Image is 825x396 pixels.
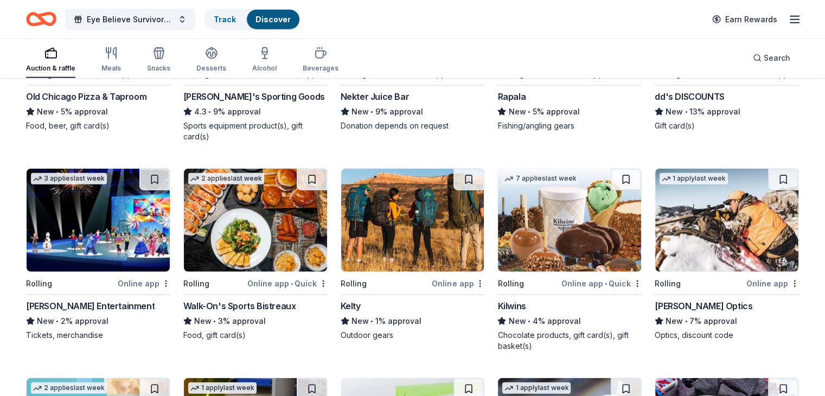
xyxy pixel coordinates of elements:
div: Outdoor gears [341,330,485,341]
div: Kilwins [497,299,526,312]
div: Online app [118,277,170,290]
div: 5% approval [497,105,642,118]
div: Desserts [196,64,226,73]
span: • [685,107,688,116]
div: Beverages [303,64,338,73]
div: Walk-On's Sports Bistreaux [183,299,296,312]
span: New [508,105,526,118]
div: Snacks [147,64,170,73]
div: Online app Quick [247,277,328,290]
button: Beverages [303,42,338,78]
div: Meals [101,64,121,73]
div: 5% approval [26,105,170,118]
img: Image for Feld Entertainment [27,169,170,272]
div: Alcohol [252,64,277,73]
div: Sports equipment product(s), gift card(s) [183,120,328,142]
a: Image for KeltyRollingOnline appKeltyNew•1% approvalOutdoor gears [341,168,485,341]
span: • [370,107,373,116]
img: Image for Kilwins [498,169,641,272]
button: Meals [101,42,121,78]
div: Food, gift card(s) [183,330,328,341]
div: Online app Quick [561,277,642,290]
div: Fishing/angling gears [497,120,642,131]
div: 9% approval [341,105,485,118]
img: Image for Burris Optics [655,169,798,272]
div: [PERSON_NAME]'s Sporting Goods [183,90,325,103]
div: Nekter Juice Bar [341,90,410,103]
div: 3 applies last week [31,173,107,184]
span: Eye Believe Survivorship Semiar [87,13,174,26]
div: [PERSON_NAME] Optics [655,299,752,312]
span: New [37,315,54,328]
div: 4% approval [497,315,642,328]
span: New [351,105,369,118]
span: • [133,70,136,79]
div: Kelty [341,299,361,312]
img: Image for Walk-On's Sports Bistreaux [184,169,327,272]
button: Search [744,47,799,69]
div: 1 apply last week [660,173,728,184]
div: Gift card(s) [655,120,799,131]
span: • [528,317,530,325]
div: Rapala [497,90,526,103]
span: 4.3 [194,105,207,118]
span: • [56,317,59,325]
span: New [194,315,212,328]
span: • [447,70,450,79]
span: New [351,315,369,328]
div: 9% approval [183,105,328,118]
div: Donation depends on request [341,120,485,131]
div: Online app [746,277,799,290]
span: New [666,315,683,328]
a: Image for Feld Entertainment3 applieslast weekRollingOnline app[PERSON_NAME] EntertainmentNew•2% ... [26,168,170,341]
div: 2 applies last week [188,173,264,184]
div: Rolling [26,277,52,290]
span: • [291,279,293,288]
a: Image for Kilwins7 applieslast weekRollingOnline app•QuickKilwinsNew•4% approvalChocolate product... [497,168,642,352]
button: Eye Believe Survivorship Semiar [65,9,195,30]
span: • [213,317,216,325]
div: Rolling [183,277,209,290]
div: Tickets, merchandise [26,330,170,341]
span: • [605,70,607,79]
div: 1% approval [341,315,485,328]
button: Snacks [147,42,170,78]
a: Home [26,7,56,32]
div: 1 apply last week [502,382,571,394]
span: • [56,107,59,116]
div: Old Chicago Pizza & Taproom [26,90,146,103]
span: New [37,105,54,118]
span: New [508,315,526,328]
a: Earn Rewards [706,10,784,29]
span: • [370,317,373,325]
div: Online app [432,277,484,290]
span: New [666,105,683,118]
div: Rolling [341,277,367,290]
div: 3% approval [183,315,328,328]
span: • [528,107,530,116]
button: TrackDiscover [204,9,300,30]
span: • [208,107,211,116]
button: Auction & raffle [26,42,75,78]
div: 7 applies last week [502,173,578,184]
div: Rolling [497,277,523,290]
div: dd's DISCOUNTS [655,90,724,103]
div: [PERSON_NAME] Entertainment [26,299,155,312]
div: Chocolate products, gift card(s), gift basket(s) [497,330,642,352]
div: 13% approval [655,105,799,118]
img: Image for Kelty [341,169,484,272]
div: 2 applies last week [31,382,107,394]
span: • [605,279,607,288]
a: Image for Walk-On's Sports Bistreaux 2 applieslast weekRollingOnline app•QuickWalk-On's Sports Bi... [183,168,328,341]
a: Track [214,15,236,24]
div: 1 apply last week [188,382,257,394]
div: Food, beer, gift card(s) [26,120,170,131]
a: Discover [255,15,291,24]
button: Alcohol [252,42,277,78]
div: Rolling [655,277,681,290]
span: • [685,317,688,325]
div: 7% approval [655,315,799,328]
a: Image for Burris Optics1 applylast weekRollingOnline app[PERSON_NAME] OpticsNew•7% approvalOptics... [655,168,799,341]
span: Search [764,52,790,65]
div: Optics, discount code [655,330,799,341]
